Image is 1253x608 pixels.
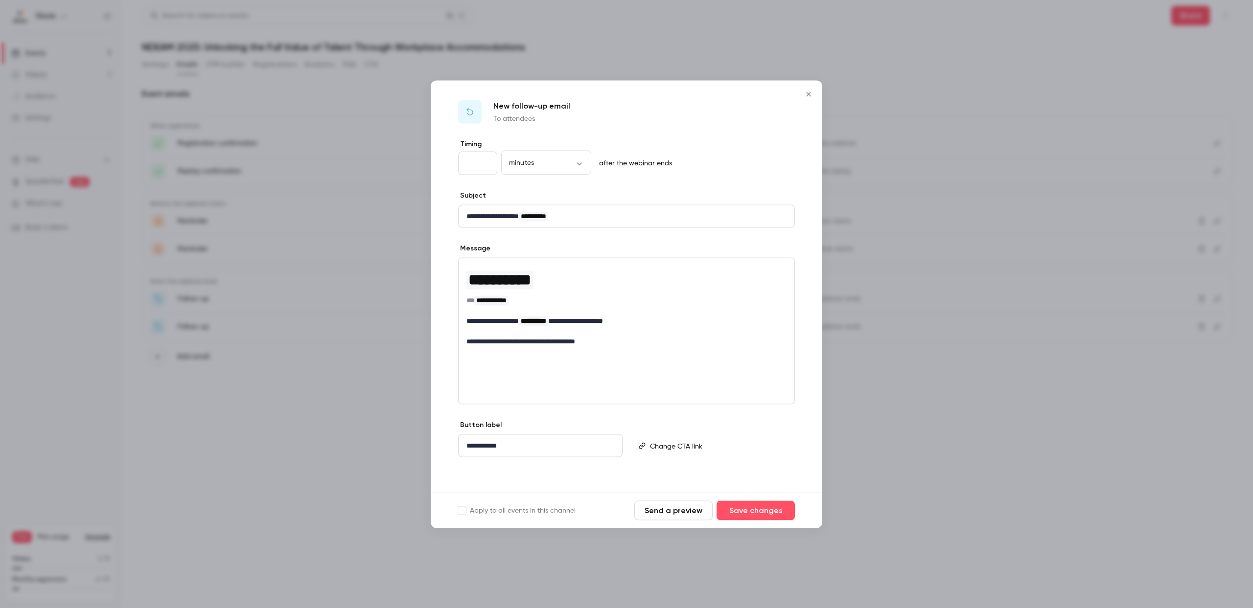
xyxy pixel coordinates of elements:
[493,100,570,112] p: New follow-up email
[458,243,490,253] label: Message
[634,500,713,520] button: Send a preview
[595,158,672,168] p: after the webinar ends
[501,158,591,168] div: minutes
[646,434,794,457] div: editor
[458,420,502,429] label: Button label
[717,500,795,520] button: Save changes
[459,205,794,227] div: editor
[458,139,795,149] label: Timing
[458,505,576,515] label: Apply to all events in this channel
[459,434,622,456] div: editor
[493,113,570,123] p: To attendees
[458,190,486,200] label: Subject
[799,84,818,104] button: Close
[459,258,794,352] div: editor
